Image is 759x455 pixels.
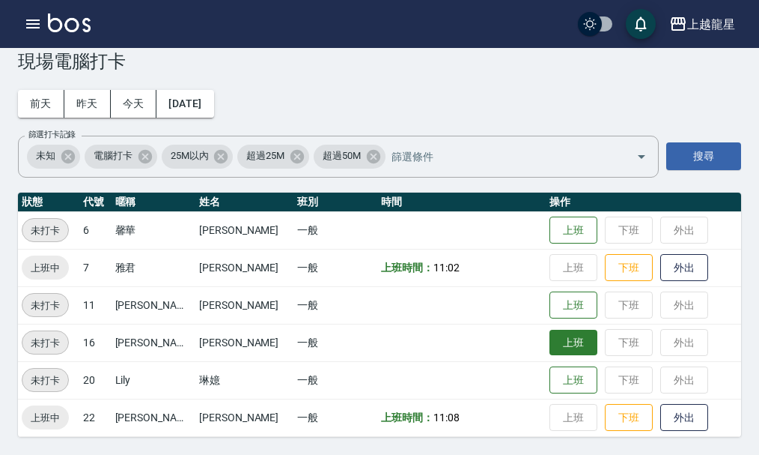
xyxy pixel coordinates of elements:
button: 外出 [660,254,708,282]
b: 上班時間： [381,412,433,424]
td: 一般 [293,211,377,249]
td: 20 [79,361,112,399]
button: 外出 [660,404,708,432]
button: 昨天 [64,90,111,118]
button: 上班 [549,330,597,356]
span: 25M以內 [162,148,218,163]
span: 超過50M [314,148,370,163]
td: [PERSON_NAME] [112,324,195,361]
div: 25M以內 [162,145,234,169]
span: 未打卡 [22,298,68,313]
button: 上班 [549,367,597,394]
button: 今天 [111,90,157,118]
td: [PERSON_NAME] [195,211,293,249]
button: 上班 [549,292,597,319]
span: 未知 [27,148,64,163]
span: 上班中 [22,410,69,426]
button: 搜尋 [666,142,741,170]
span: 上班中 [22,260,69,276]
span: 電腦打卡 [85,148,141,163]
div: 未知 [27,145,80,169]
th: 時間 [377,193,546,212]
span: 超過25M [237,148,293,163]
span: 未打卡 [22,223,68,238]
div: 電腦打卡 [85,145,157,169]
button: 下班 [605,254,653,282]
td: 7 [79,249,112,286]
div: 上越龍星 [687,15,735,34]
h3: 現場電腦打卡 [18,51,741,72]
td: [PERSON_NAME] [112,399,195,436]
td: 22 [79,399,112,436]
th: 暱稱 [112,193,195,212]
td: 16 [79,324,112,361]
button: 下班 [605,404,653,432]
button: Open [630,145,653,169]
th: 狀態 [18,193,79,212]
label: 篩選打卡記錄 [28,129,76,140]
td: [PERSON_NAME] [195,249,293,286]
td: 11 [79,286,112,324]
td: 一般 [293,361,377,399]
th: 代號 [79,193,112,212]
td: 一般 [293,286,377,324]
td: 一般 [293,249,377,286]
div: 超過50M [314,145,385,169]
td: 一般 [293,324,377,361]
button: 前天 [18,90,64,118]
span: 11:02 [433,262,460,274]
span: 未打卡 [22,373,68,388]
td: 一般 [293,399,377,436]
td: Lily [112,361,195,399]
button: save [626,9,656,39]
button: [DATE] [156,90,213,118]
th: 姓名 [195,193,293,212]
td: [PERSON_NAME] [112,286,195,324]
span: 11:08 [433,412,460,424]
span: 未打卡 [22,335,68,351]
th: 操作 [546,193,741,212]
td: 琳嬑 [195,361,293,399]
button: 上越龍星 [663,9,741,40]
b: 上班時間： [381,262,433,274]
td: [PERSON_NAME] [195,399,293,436]
td: 6 [79,211,112,249]
th: 班別 [293,193,377,212]
button: 上班 [549,217,597,244]
div: 超過25M [237,145,309,169]
td: 馨華 [112,211,195,249]
td: 雅君 [112,249,195,286]
td: [PERSON_NAME] [195,286,293,324]
td: [PERSON_NAME] [195,324,293,361]
img: Logo [48,13,91,32]
input: 篩選條件 [388,143,610,169]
